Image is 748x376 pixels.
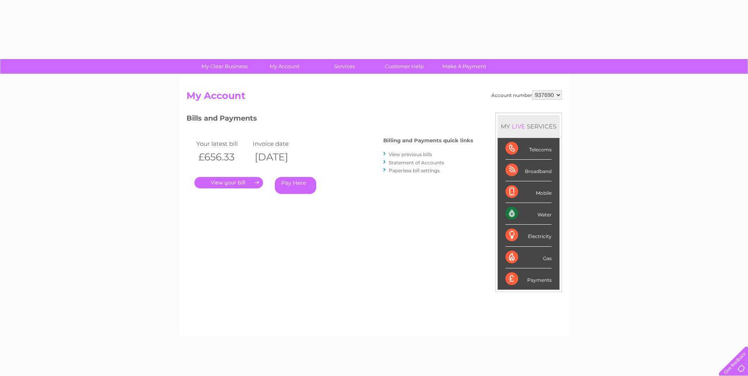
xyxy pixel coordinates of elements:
[506,268,552,290] div: Payments
[194,149,251,165] th: £656.33
[498,115,560,138] div: MY SERVICES
[389,160,444,166] a: Statement of Accounts
[252,59,317,74] a: My Account
[506,160,552,181] div: Broadband
[312,59,377,74] a: Services
[187,113,473,127] h3: Bills and Payments
[491,90,562,100] div: Account number
[432,59,497,74] a: Make A Payment
[372,59,437,74] a: Customer Help
[389,151,432,157] a: View previous bills
[383,138,473,143] h4: Billing and Payments quick links
[506,181,552,203] div: Mobile
[251,149,308,165] th: [DATE]
[506,247,552,268] div: Gas
[275,177,316,194] a: Pay Here
[389,168,440,173] a: Paperless bill settings
[194,177,263,188] a: .
[506,225,552,246] div: Electricity
[506,138,552,160] div: Telecoms
[251,138,308,149] td: Invoice date
[192,59,257,74] a: My Clear Business
[510,123,527,130] div: LIVE
[506,203,552,225] div: Water
[187,90,562,105] h2: My Account
[194,138,251,149] td: Your latest bill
